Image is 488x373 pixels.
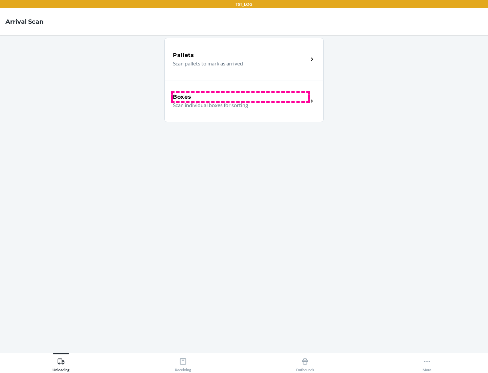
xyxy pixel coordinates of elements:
[173,51,194,59] h5: Pallets
[175,355,191,372] div: Receiving
[236,1,252,7] p: TST_LOG
[173,59,303,67] p: Scan pallets to mark as arrived
[173,93,191,101] h5: Boxes
[366,353,488,372] button: More
[423,355,431,372] div: More
[296,355,314,372] div: Outbounds
[53,355,69,372] div: Unloading
[164,38,324,80] a: PalletsScan pallets to mark as arrived
[244,353,366,372] button: Outbounds
[164,80,324,122] a: BoxesScan individual boxes for sorting
[5,17,43,26] h4: Arrival Scan
[173,101,303,109] p: Scan individual boxes for sorting
[122,353,244,372] button: Receiving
